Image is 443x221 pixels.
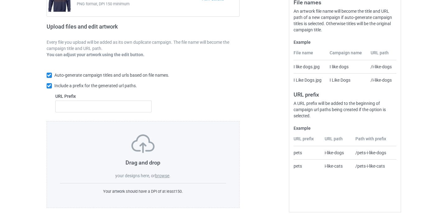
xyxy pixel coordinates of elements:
th: URL prefix [294,136,322,146]
th: Path with prefix [352,136,396,146]
span: . [169,173,171,178]
th: File name [294,50,326,60]
span: PNG format, DPI 150 minimum [77,1,201,7]
th: URL path [321,136,352,146]
label: browse [155,173,169,178]
span: Auto-generate campaign titles and urls based on file names. [54,73,169,78]
label: Example [294,39,396,45]
th: Campaign name [326,50,367,60]
td: /pets-i-like-cats [352,159,396,173]
b: You can adjust your artwork using the edit button. [47,52,144,57]
td: pets [294,146,322,159]
th: URL path [367,50,396,60]
span: Include a prefix for the generated url paths. [54,83,137,88]
div: A URL prefix will be added to the beginning of campaign url paths being created if the option is ... [294,100,396,119]
td: pets [294,159,322,173]
h3: Drag and drop [60,159,226,166]
label: Example [294,125,396,131]
div: An artwork file name will become the title and URL path of a new campaign if auto-generate campai... [294,8,396,33]
td: I like dogs [326,60,367,73]
img: svg+xml;base64,PD94bWwgdmVyc2lvbj0iMS4wIiBlbmNvZGluZz0iVVRGLTgiPz4KPHN2ZyB3aWR0aD0iNzVweCIgaGVpZ2... [131,134,155,153]
td: /pets-i-like-dogs [352,146,396,159]
h3: URL prefix [294,91,396,98]
label: URL Prefix [55,93,152,99]
span: Your artwork should have a DPI of at least 150 . [103,189,183,194]
td: /i-like-dogs [367,60,396,73]
td: i-like-cats [321,159,352,173]
p: Every file you upload will be added as its own duplicate campaign. The file name will become the ... [47,39,240,52]
td: /i-like-dogs [367,73,396,87]
td: I Like Dogs.jpg [294,73,326,87]
h2: Upload files and edit artwork [47,23,162,35]
td: I Like Dogs [326,73,367,87]
span: your designs here, or [115,173,155,178]
td: I like dogs.jpg [294,60,326,73]
td: i-like-dogs [321,146,352,159]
